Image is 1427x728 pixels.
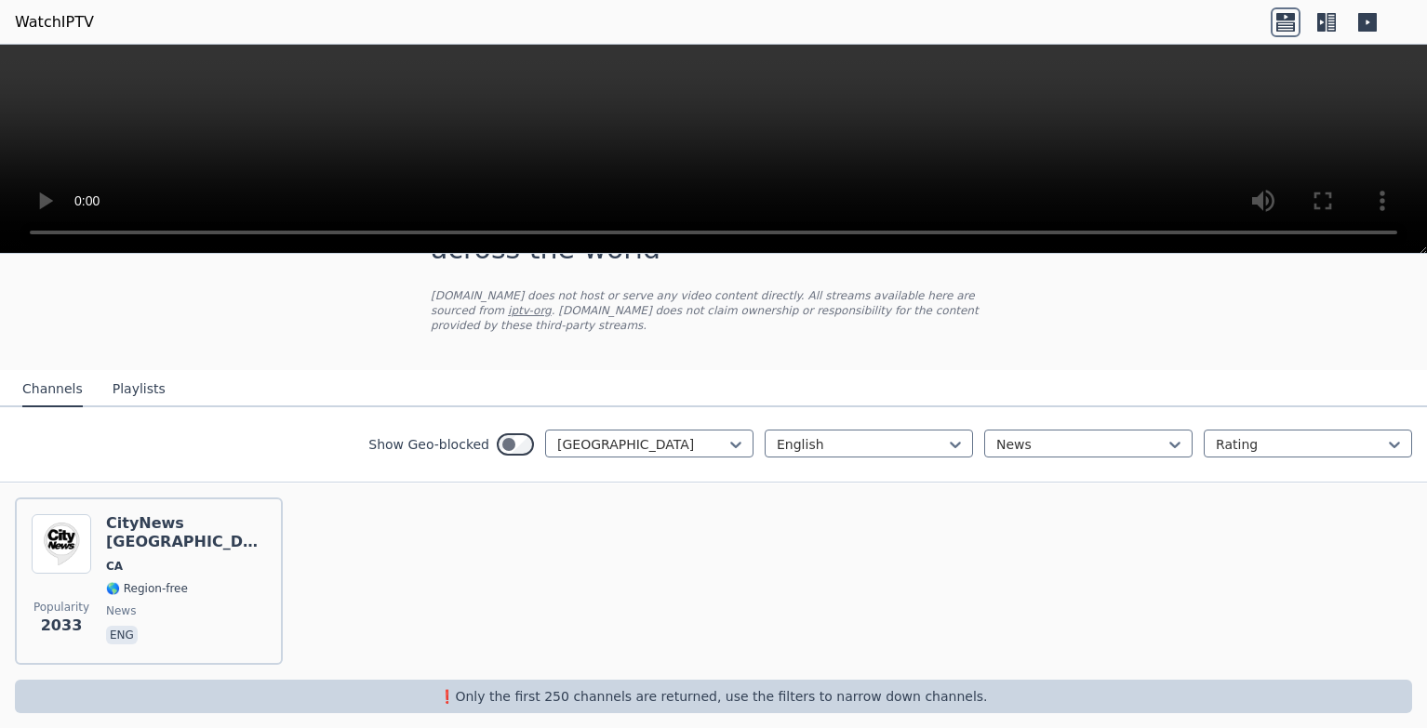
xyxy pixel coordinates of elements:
button: Playlists [113,372,166,407]
span: 2033 [41,615,83,637]
a: WatchIPTV [15,11,94,33]
button: Channels [22,372,83,407]
p: ❗️Only the first 250 channels are returned, use the filters to narrow down channels. [22,687,1405,706]
span: news [106,603,136,618]
span: Popularity [33,600,89,615]
label: Show Geo-blocked [368,435,489,454]
span: CA [106,559,123,574]
p: [DOMAIN_NAME] does not host or serve any video content directly. All streams available here are s... [431,288,996,333]
p: eng [106,626,138,644]
img: CityNews Toronto [32,514,91,574]
a: iptv-org [508,304,552,317]
span: 🌎 Region-free [106,581,188,596]
h6: CityNews [GEOGRAPHIC_DATA] [106,514,266,551]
